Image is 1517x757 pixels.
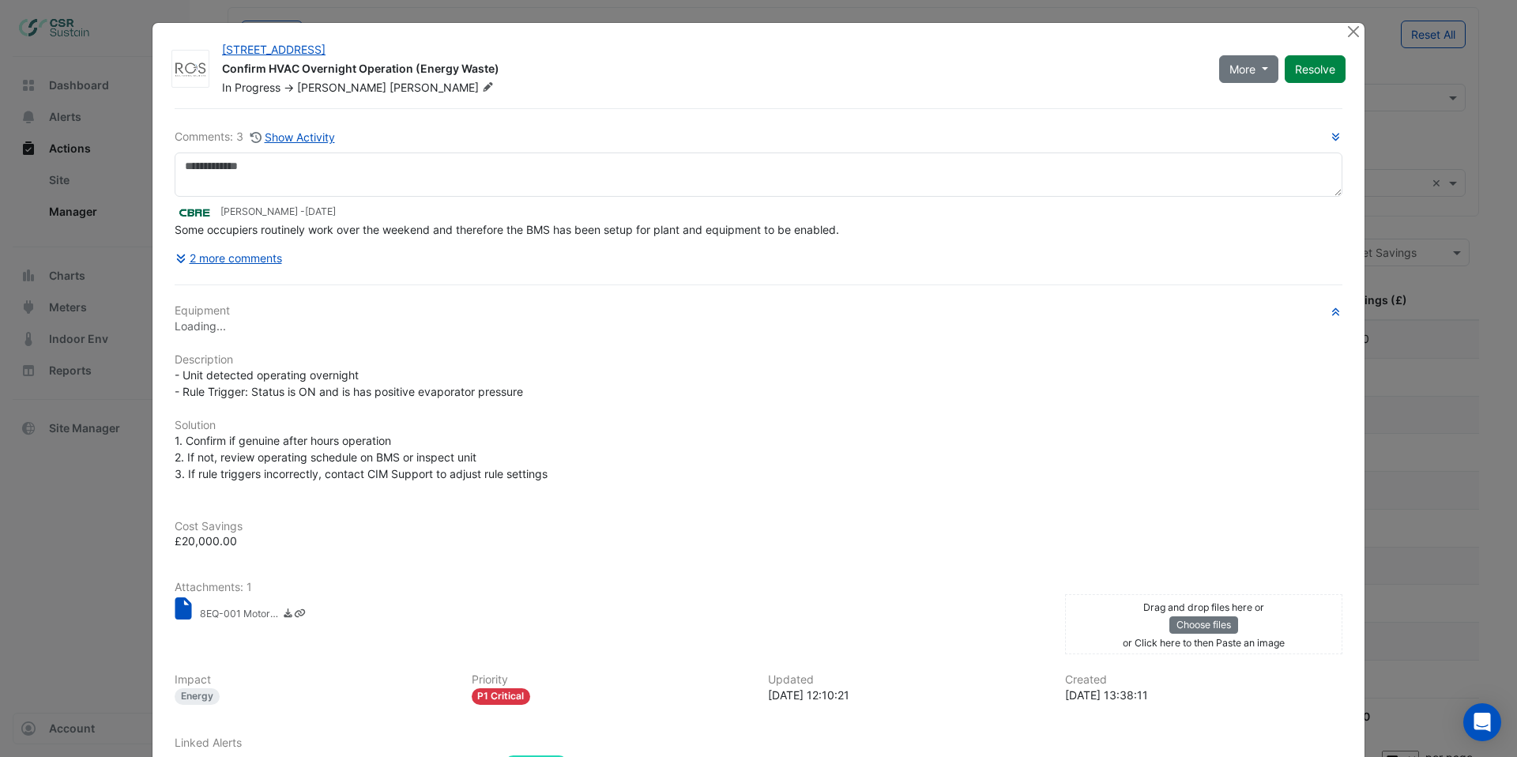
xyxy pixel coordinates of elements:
h6: Cost Savings [175,520,1342,533]
small: Drag and drop files here or [1143,601,1264,613]
a: [STREET_ADDRESS] [222,43,326,56]
span: In Progress [222,81,280,94]
span: Some occupiers routinely work over the weekend and therefore the BMS has been setup for plant and... [175,223,839,236]
button: 2 more comments [175,244,283,272]
h6: Solution [175,419,1342,432]
button: Close [1345,23,1361,40]
a: Download [282,607,294,623]
small: [PERSON_NAME] - [220,205,336,219]
div: Confirm HVAC Overnight Operation (Energy Waste) [222,61,1200,80]
button: Resolve [1285,55,1346,83]
span: 2025-09-22 12:10:21 [305,205,336,217]
span: More [1229,61,1255,77]
h6: Description [175,353,1342,367]
h6: Linked Alerts [175,736,1342,750]
button: Show Activity [250,128,336,146]
button: Choose files [1169,616,1238,634]
h6: Impact [175,673,453,687]
div: [DATE] 12:10:21 [768,687,1046,703]
span: [PERSON_NAME] [390,80,497,96]
div: Open Intercom Messenger [1463,703,1501,741]
div: Comments: 3 [175,128,336,146]
span: 1. Confirm if genuine after hours operation 2. If not, review operating schedule on BMS or inspec... [175,434,548,480]
span: £20,000.00 [175,534,237,548]
button: More [1219,55,1278,83]
div: Energy [175,688,220,705]
h6: Created [1065,673,1343,687]
img: Real Control Solutions [172,62,209,77]
span: - Unit detected operating overnight - Rule Trigger: Status is ON and is has positive evaporator p... [175,368,523,398]
div: P1 Critical [472,688,531,705]
span: -> [284,81,294,94]
small: 8EQ-001 Motor - Run Hours Reduction Calc Spreadsheet.xlsx [200,607,279,623]
span: Loading... [175,319,226,333]
h6: Equipment [175,304,1342,318]
h6: Updated [768,673,1046,687]
h6: Attachments: 1 [175,581,1342,594]
h6: Priority [472,673,750,687]
span: [PERSON_NAME] [297,81,386,94]
a: Copy link to clipboard [294,607,306,623]
div: [DATE] 13:38:11 [1065,687,1343,703]
img: CBRE [175,204,214,221]
small: or Click here to then Paste an image [1123,637,1285,649]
